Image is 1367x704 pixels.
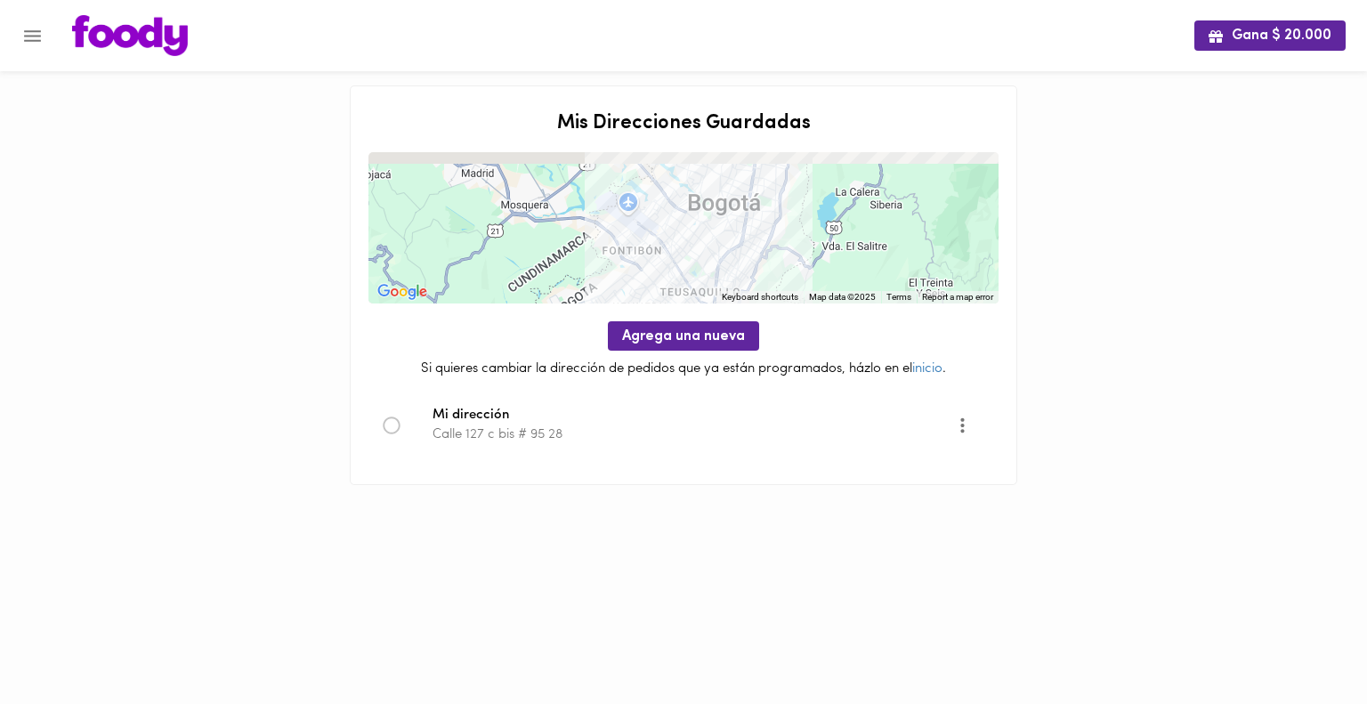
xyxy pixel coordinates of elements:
a: Report a map error [922,292,993,302]
a: Terms [886,292,911,302]
button: More [941,403,984,447]
a: inicio [912,362,942,376]
p: Si quieres cambiar la dirección de pedidos que ya están programados, házlo en el . [368,360,999,378]
img: logo.png [72,15,188,56]
h2: Mis Direcciones Guardadas [368,113,999,134]
span: Map data ©2025 [809,292,876,302]
button: Gana $ 20.000 [1194,20,1346,50]
p: Calle 127 c bis # 95 28 [433,425,956,444]
button: Agrega una nueva [608,321,759,351]
iframe: Messagebird Livechat Widget [1264,601,1349,686]
button: Keyboard shortcuts [722,291,798,303]
a: Open this area in Google Maps (opens a new window) [373,280,432,303]
img: Google [373,280,432,303]
span: Mi dirección [433,406,956,426]
button: Menu [11,14,54,58]
span: Gana $ 20.000 [1209,28,1331,45]
span: Agrega una nueva [622,328,745,345]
